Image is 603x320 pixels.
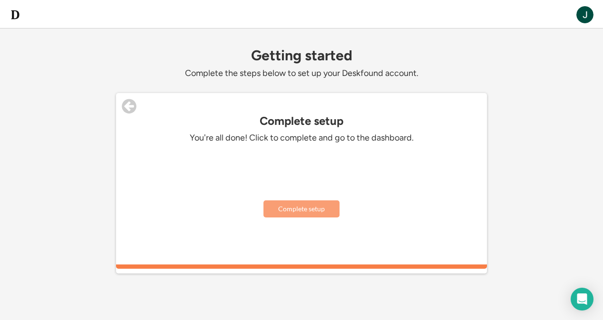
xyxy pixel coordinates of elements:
[116,114,487,128] div: Complete setup
[116,47,487,63] div: Getting started
[10,9,21,20] img: d-whitebg.png
[116,68,487,79] div: Complete the steps below to set up your Deskfound account.
[263,200,340,217] button: Complete setup
[576,6,593,23] img: ACg8ocLFSqr5TwhTjrHPNIVSGEZ88TxfaLBJRSqp5J-fzYUhK13v2Q=s96-c
[159,132,444,143] div: You're all done! Click to complete and go to the dashboard.
[118,264,485,269] div: 100%
[571,288,593,311] div: Open Intercom Messenger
